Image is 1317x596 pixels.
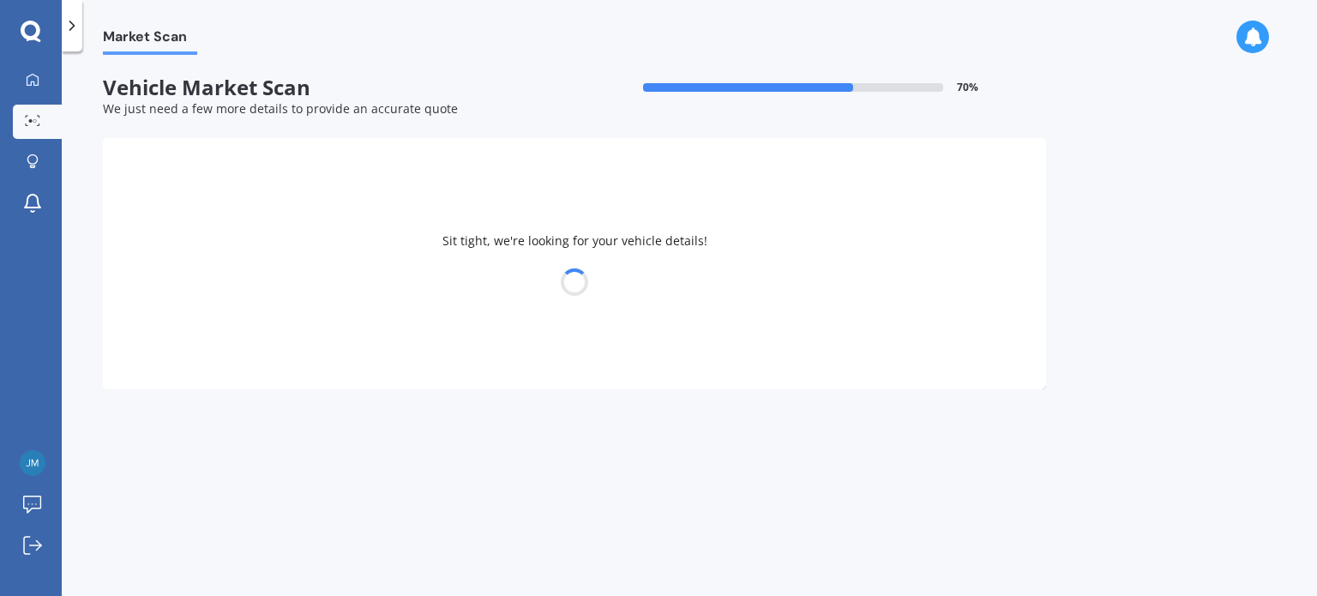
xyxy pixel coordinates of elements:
[957,81,978,93] span: 70 %
[103,100,458,117] span: We just need a few more details to provide an accurate quote
[103,138,1046,389] div: Sit tight, we're looking for your vehicle details!
[103,28,197,51] span: Market Scan
[20,450,45,476] img: f1a80ec07b4a14be586d46353f4fdcfd
[103,75,574,100] span: Vehicle Market Scan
